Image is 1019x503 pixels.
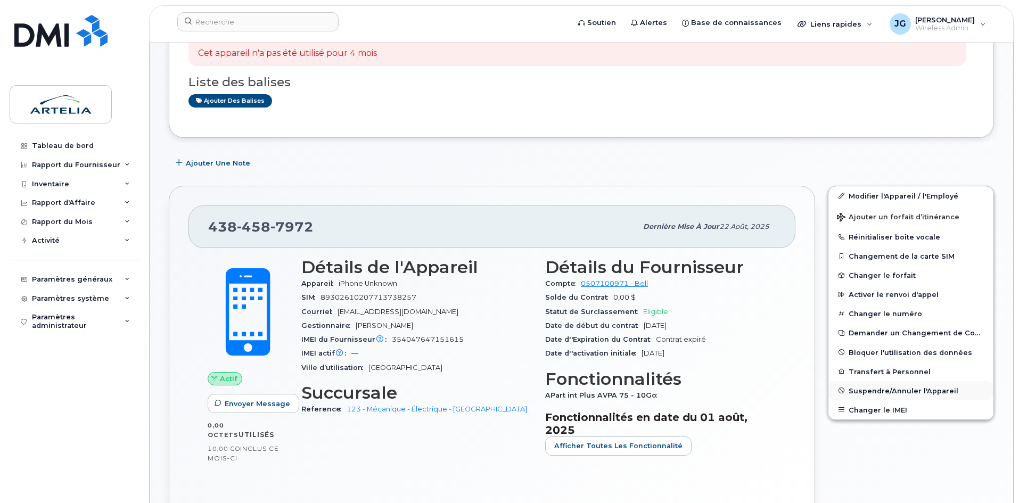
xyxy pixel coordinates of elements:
[640,18,667,28] span: Alertes
[613,293,636,301] span: 0,00 $
[169,154,259,173] button: Ajouter une Note
[208,219,314,235] span: 438
[301,383,532,402] h3: Succursale
[301,279,339,287] span: Appareil
[208,422,239,439] span: 0,00 Octets
[188,76,974,89] h3: Liste des balises
[356,321,413,329] span: [PERSON_NAME]
[828,186,993,205] a: Modifier l'Appareil / l'Employé
[208,444,279,462] span: inclus ce mois-ci
[642,349,664,357] span: [DATE]
[915,24,975,32] span: Wireless Admin
[828,323,993,342] button: Demander un Changement de Compte
[186,158,250,168] span: Ajouter une Note
[571,12,623,34] a: Soutien
[554,441,683,451] span: Afficher Toutes les Fonctionnalité
[849,271,916,279] span: Changer le forfait
[301,321,356,329] span: Gestionnaire
[545,436,692,456] button: Afficher Toutes les Fonctionnalité
[392,335,464,343] span: 354047647151615
[719,222,769,230] span: 22 août, 2025
[545,391,662,399] span: APart int Plus AVPA 75 - 10Go
[828,285,993,304] button: Activer le renvoi d'appel
[351,349,358,357] span: —
[644,321,667,329] span: [DATE]
[828,343,993,362] button: Bloquer l'utilisation des données
[338,308,458,316] span: [EMAIL_ADDRESS][DOMAIN_NAME]
[339,279,397,287] span: iPhone Unknown
[545,293,613,301] span: Solde du Contrat
[301,293,321,301] span: SIM
[828,205,993,227] button: Ajouter un forfait d’itinérance
[545,321,644,329] span: Date de début du contrat
[545,308,643,316] span: Statut de Surclassement
[368,364,442,372] span: [GEOGRAPHIC_DATA]
[545,335,656,343] span: Date d''Expiration du Contrat
[828,362,993,381] button: Transfert à Personnel
[810,20,861,28] span: Liens rapides
[321,293,416,301] span: 89302610207713738257
[225,399,290,409] span: Envoyer Message
[237,219,270,235] span: 458
[220,374,237,384] span: Actif
[198,47,377,60] p: Cet appareil n'a pas été utilisé pour 4 mois
[188,94,272,108] a: Ajouter des balises
[828,304,993,323] button: Changer le numéro
[882,13,993,35] div: Justin Gauthier
[581,279,648,287] a: 0507100971 - Bell
[691,18,782,28] span: Base de connaissances
[301,308,338,316] span: Courriel
[828,246,993,266] button: Changement de la carte SIM
[915,15,975,24] span: [PERSON_NAME]
[208,394,299,413] button: Envoyer Message
[643,222,719,230] span: Dernière mise à jour
[849,291,939,299] span: Activer le renvoi d'appel
[675,12,789,34] a: Base de connaissances
[643,308,668,316] span: Eligible
[545,279,581,287] span: Compte
[208,445,240,452] span: 10,00 Go
[849,386,958,394] span: Suspendre/Annuler l'Appareil
[545,369,776,389] h3: Fonctionnalités
[545,349,642,357] span: Date d''activation initiale
[301,349,351,357] span: IMEI actif
[656,335,706,343] span: Contrat expiré
[828,381,993,400] button: Suspendre/Annuler l'Appareil
[545,411,776,436] h3: Fonctionnalités en date du 01 août, 2025
[301,258,532,277] h3: Détails de l'Appareil
[587,18,616,28] span: Soutien
[239,431,274,439] span: utilisés
[301,364,368,372] span: Ville d’utilisation
[828,266,993,285] button: Changer le forfait
[301,335,392,343] span: IMEI du Fournisseur
[545,258,776,277] h3: Détails du Fournisseur
[347,405,527,413] a: 123 - Mécanique - Électrique - [GEOGRAPHIC_DATA]
[828,400,993,419] button: Changer le IMEI
[828,227,993,246] button: Réinitialiser boîte vocale
[177,12,339,31] input: Recherche
[301,405,347,413] span: Reference
[837,213,959,223] span: Ajouter un forfait d’itinérance
[790,13,880,35] div: Liens rapides
[623,12,675,34] a: Alertes
[270,219,314,235] span: 7972
[894,18,906,30] span: JG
